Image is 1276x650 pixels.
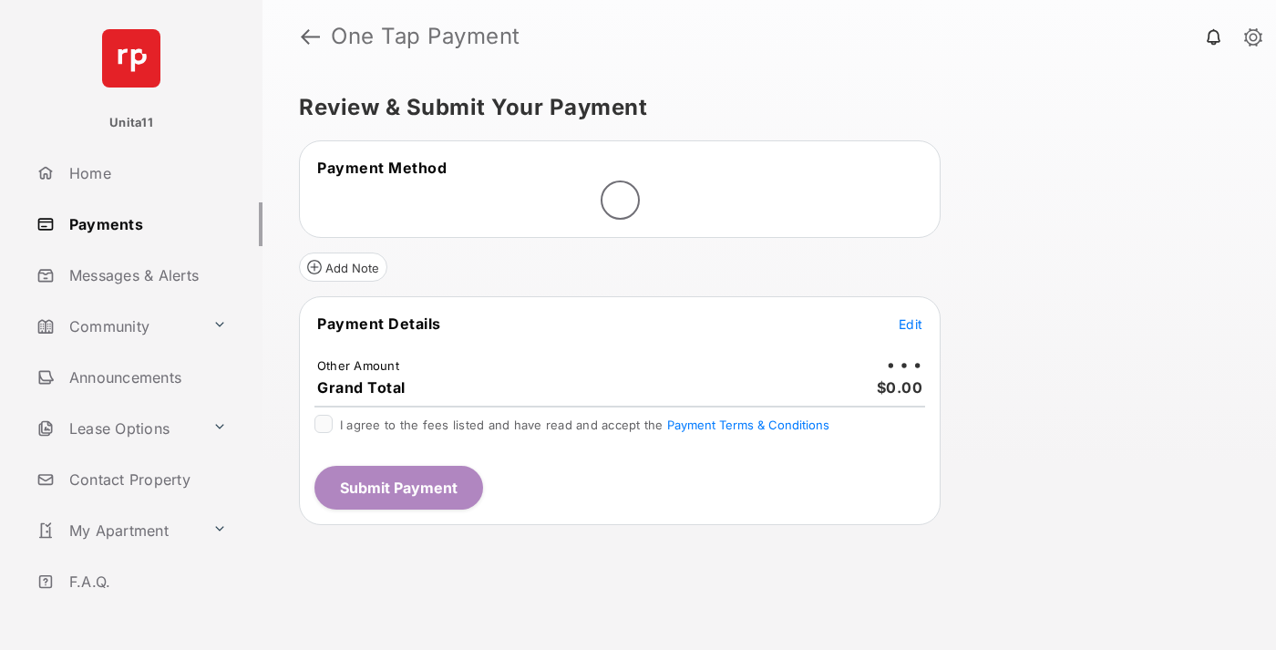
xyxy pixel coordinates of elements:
span: I agree to the fees listed and have read and accept the [340,418,829,432]
a: Messages & Alerts [29,253,262,297]
h5: Review & Submit Your Payment [299,97,1225,119]
button: I agree to the fees listed and have read and accept the [667,418,829,432]
span: $0.00 [877,378,923,397]
button: Add Note [299,253,387,282]
a: Home [29,151,262,195]
button: Edit [899,315,922,333]
a: Contact Property [29,458,262,501]
a: F.A.Q. [29,560,262,604]
span: Edit [899,316,922,332]
strong: One Tap Payment [331,26,520,47]
td: Other Amount [316,357,400,374]
p: Unita11 [109,114,153,132]
a: Community [29,304,205,348]
span: Payment Method [317,159,447,177]
button: Submit Payment [314,466,483,510]
span: Payment Details [317,315,441,333]
img: svg+xml;base64,PHN2ZyB4bWxucz0iaHR0cDovL3d3dy53My5vcmcvMjAwMC9zdmciIHdpZHRoPSI2NCIgaGVpZ2h0PSI2NC... [102,29,160,88]
span: Grand Total [317,378,406,397]
a: My Apartment [29,509,205,552]
a: Lease Options [29,407,205,450]
a: Announcements [29,356,262,399]
a: Payments [29,202,262,246]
